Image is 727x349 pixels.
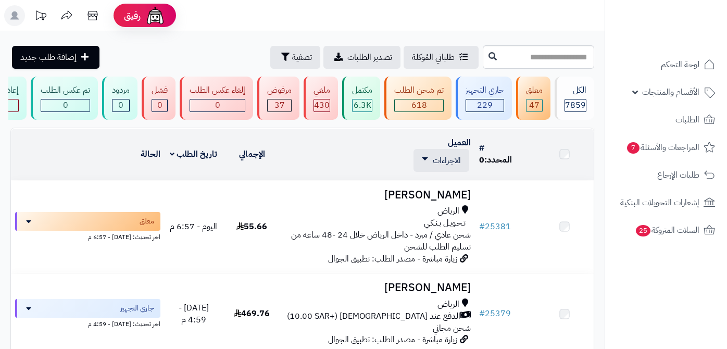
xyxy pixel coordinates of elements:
div: 0 [112,99,129,111]
div: فشل [152,84,168,96]
span: زيارة مباشرة - مصدر الطلب: تطبيق الجوال [328,253,457,265]
span: شحن مجاني [433,322,471,334]
button: تصفية [270,46,320,69]
div: الكل [565,84,586,96]
div: اخر تحديث: [DATE] - 6:57 م [15,231,160,242]
span: الأقسام والمنتجات [642,85,699,99]
a: تم عكس الطلب 0 [29,77,100,120]
span: تصدير الطلبات [347,51,392,64]
a: معلق 47 [514,77,553,120]
a: الإجمالي [239,148,265,160]
span: طلبات الإرجاع [657,168,699,182]
a: تصدير الطلبات [323,46,400,69]
a: ملغي 430 [302,77,340,120]
span: 25 [636,225,650,236]
span: المراجعات والأسئلة [626,140,699,155]
a: جاري التجهيز 229 [454,77,514,120]
img: logo-2.png [656,28,717,50]
div: 229 [466,99,504,111]
span: # [479,307,485,320]
span: رفيق [124,9,141,22]
a: الطلبات [611,107,721,132]
a: المراجعات والأسئلة7 [611,135,721,160]
span: 7859 [565,99,586,111]
div: مكتمل [352,84,372,96]
div: اخر تحديث: [DATE] - 4:59 م [15,318,160,329]
a: #25379 [479,307,511,320]
div: ملغي [314,84,330,96]
span: # [479,220,485,233]
div: جاري التجهيز [466,84,504,96]
div: 0 [152,99,167,111]
span: الرياض [437,205,459,217]
span: إضافة طلب جديد [20,51,77,64]
a: طلباتي المُوكلة [404,46,479,69]
a: إشعارات التحويلات البنكية [611,190,721,215]
div: 0 [190,99,245,111]
div: تم عكس الطلب [41,84,90,96]
span: 6.3K [354,99,371,111]
a: # [479,142,484,154]
span: زيارة مباشرة - مصدر الطلب: تطبيق الجوال [328,333,457,346]
h3: [PERSON_NAME] [285,282,471,294]
span: 55.66 [236,220,267,233]
a: الكل7859 [553,77,596,120]
div: 618 [395,99,443,111]
span: طلباتي المُوكلة [412,51,455,64]
div: 0 [41,99,90,111]
span: 0 [63,99,68,111]
span: لوحة التحكم [661,57,699,72]
div: إلغاء عكس الطلب [190,84,245,96]
span: إشعارات التحويلات البنكية [620,195,699,210]
span: 469.76 [234,307,270,320]
img: ai-face.png [145,5,166,26]
div: مردود [112,84,130,96]
a: مردود 0 [100,77,140,120]
a: طلبات الإرجاع [611,163,721,188]
div: معلق [526,84,543,96]
span: [DATE] - 4:59 م [179,302,209,326]
a: إضافة طلب جديد [12,46,99,69]
span: اليوم - 6:57 م [170,220,217,233]
div: تم شحن الطلب [394,84,444,96]
a: السلات المتروكة25 [611,218,721,243]
span: تـحـويـل بـنـكـي [424,217,466,229]
span: الاجراءات [433,154,461,167]
span: 7 [627,142,640,154]
span: تصفية [292,51,312,64]
span: الدفع عند [DEMOGRAPHIC_DATA] (+10.00 SAR) [287,310,460,322]
span: 430 [314,99,330,111]
span: 0 [479,154,484,166]
span: 229 [477,99,493,111]
div: المحدد: [479,154,531,166]
span: شحن عادي / مبرد - داخل الرياض خلال 24 -48 ساعه من تسليم الطلب للشحن [291,229,471,253]
a: إلغاء عكس الطلب 0 [178,77,255,120]
a: #25381 [479,220,511,233]
h3: [PERSON_NAME] [285,189,471,201]
div: 47 [527,99,542,111]
a: فشل 0 [140,77,178,120]
span: السلات المتروكة [635,223,699,238]
span: 0 [215,99,220,111]
span: 47 [529,99,540,111]
a: تحديثات المنصة [28,5,54,29]
a: مرفوض 37 [255,77,302,120]
a: تم شحن الطلب 618 [382,77,454,120]
div: 6312 [353,99,372,111]
span: الطلبات [675,113,699,127]
a: مكتمل 6.3K [340,77,382,120]
div: مرفوض [267,84,292,96]
span: 37 [274,99,285,111]
a: لوحة التحكم [611,52,721,77]
span: معلق [140,216,154,227]
a: الاجراءات [422,154,461,167]
span: 618 [411,99,427,111]
span: 0 [118,99,123,111]
span: الرياض [437,298,459,310]
div: 37 [268,99,291,111]
span: جاري التجهيز [120,303,154,314]
a: العميل [448,136,471,149]
a: تاريخ الطلب [170,148,217,160]
a: الحالة [141,148,160,160]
